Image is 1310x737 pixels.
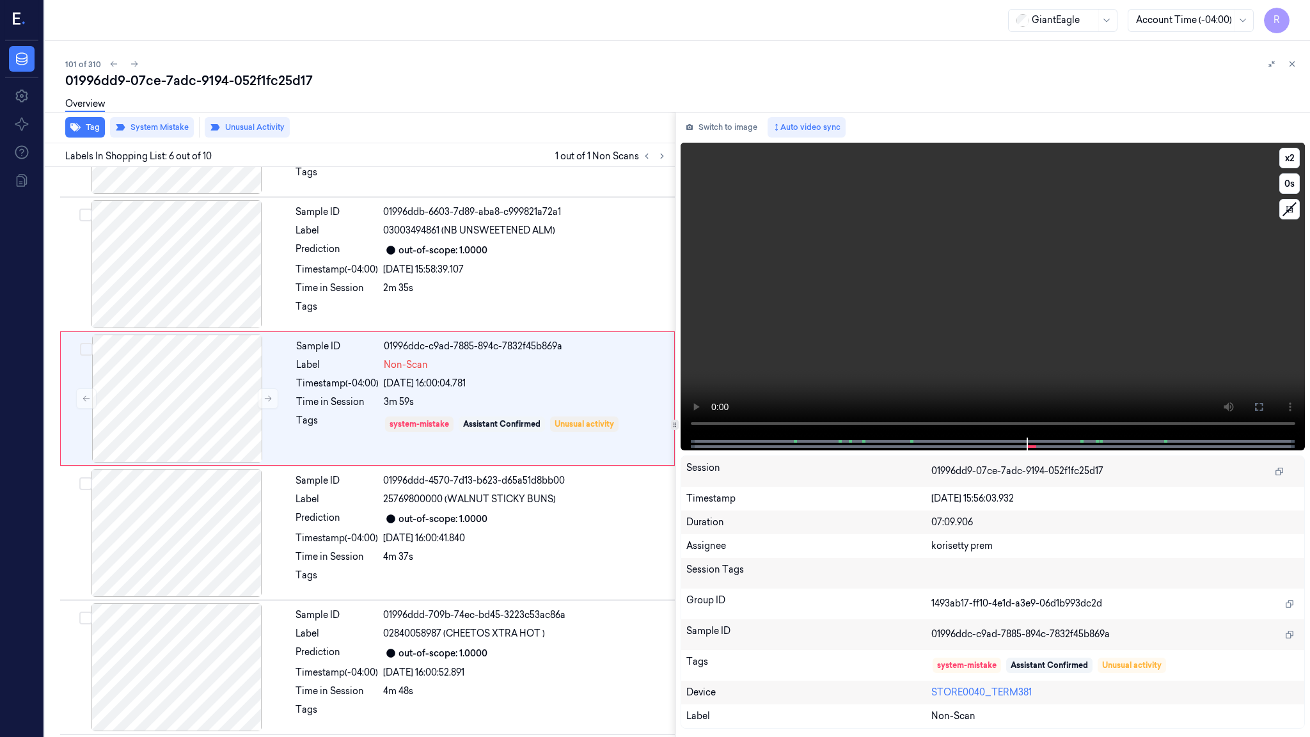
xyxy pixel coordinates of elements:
[384,395,667,409] div: 3m 59s
[383,205,667,219] div: 01996ddb-6603-7d89-aba8-c999821a72a1
[686,563,931,583] div: Session Tags
[383,666,667,679] div: [DATE] 16:00:52.891
[383,224,555,237] span: 03003494861 (NB UNSWEETENED ALM)
[686,709,931,723] div: Label
[686,686,931,699] div: Device
[296,646,378,661] div: Prediction
[1264,8,1290,33] button: R
[686,492,931,505] div: Timestamp
[296,414,379,434] div: Tags
[65,59,101,70] span: 101 of 310
[686,516,931,529] div: Duration
[383,608,667,622] div: 01996ddd-709b-74ec-bd45-3223c53ac86a
[296,608,378,622] div: Sample ID
[463,418,541,430] div: Assistant Confirmed
[555,418,614,430] div: Unusual activity
[65,97,105,112] a: Overview
[931,464,1103,478] span: 01996dd9-07ce-7adc-9194-052f1fc25d17
[1279,148,1300,168] button: x2
[296,224,378,237] div: Label
[296,569,378,589] div: Tags
[931,492,1299,505] div: [DATE] 15:56:03.932
[110,117,194,138] button: System Mistake
[931,516,1299,529] div: 07:09.906
[296,263,378,276] div: Timestamp (-04:00)
[296,395,379,409] div: Time in Session
[686,539,931,553] div: Assignee
[65,117,105,138] button: Tag
[1011,660,1088,671] div: Assistant Confirmed
[383,627,545,640] span: 02840058987 (CHEETOS XTRA HOT )
[205,117,290,138] button: Unusual Activity
[931,686,1299,699] div: STORE0040_TERM381
[383,263,667,276] div: [DATE] 15:58:39.107
[931,539,1299,553] div: korisetty prem
[390,418,449,430] div: system-mistake
[686,594,931,614] div: Group ID
[296,205,378,219] div: Sample ID
[384,377,667,390] div: [DATE] 16:00:04.781
[296,281,378,295] div: Time in Session
[399,512,487,526] div: out-of-scope: 1.0000
[931,628,1110,641] span: 01996ddc-c9ad-7885-894c-7832f45b869a
[296,493,378,506] div: Label
[686,461,931,482] div: Session
[296,377,379,390] div: Timestamp (-04:00)
[768,117,846,138] button: Auto video sync
[937,660,997,671] div: system-mistake
[296,550,378,564] div: Time in Session
[296,300,378,321] div: Tags
[79,209,92,221] button: Select row
[296,474,378,487] div: Sample ID
[296,166,378,186] div: Tags
[686,655,931,676] div: Tags
[931,709,975,723] span: Non-Scan
[384,358,428,372] span: Non-Scan
[555,148,670,164] span: 1 out of 1 Non Scans
[65,150,212,163] span: Labels In Shopping List: 6 out of 10
[296,703,378,724] div: Tags
[80,343,93,356] button: Select row
[383,474,667,487] div: 01996ddd-4570-7d13-b623-d65a51d8bb00
[931,597,1102,610] span: 1493ab17-ff10-4e1d-a3e9-06d1b993dc2d
[383,532,667,545] div: [DATE] 16:00:41.840
[296,340,379,353] div: Sample ID
[1279,173,1300,194] button: 0s
[296,685,378,698] div: Time in Session
[383,281,667,295] div: 2m 35s
[399,647,487,660] div: out-of-scope: 1.0000
[79,612,92,624] button: Select row
[296,358,379,372] div: Label
[296,242,378,258] div: Prediction
[296,666,378,679] div: Timestamp (-04:00)
[383,685,667,698] div: 4m 48s
[383,493,556,506] span: 25769800000 (WALNUT STICKY BUNS)
[383,550,667,564] div: 4m 37s
[681,117,762,138] button: Switch to image
[1102,660,1162,671] div: Unusual activity
[296,532,378,545] div: Timestamp (-04:00)
[65,72,1300,90] div: 01996dd9-07ce-7adc-9194-052f1fc25d17
[79,477,92,490] button: Select row
[296,511,378,527] div: Prediction
[399,244,487,257] div: out-of-scope: 1.0000
[296,627,378,640] div: Label
[686,624,931,645] div: Sample ID
[384,340,667,353] div: 01996ddc-c9ad-7885-894c-7832f45b869a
